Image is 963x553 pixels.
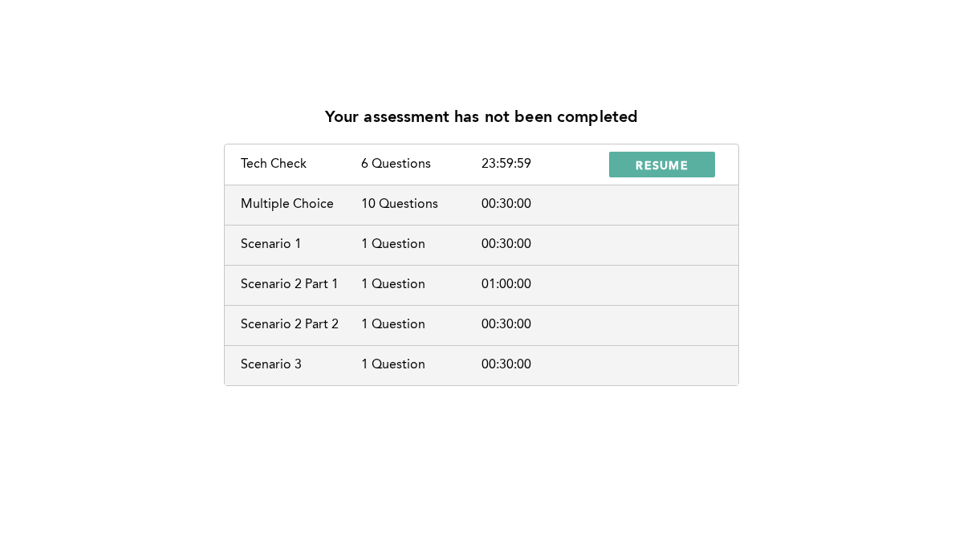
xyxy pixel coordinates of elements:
[481,157,602,172] div: 23:59:59
[361,197,481,212] div: 10 Questions
[361,157,481,172] div: 6 Questions
[481,238,602,252] div: 00:30:00
[361,358,481,372] div: 1 Question
[241,358,361,372] div: Scenario 3
[241,318,361,332] div: Scenario 2 Part 2
[241,238,361,252] div: Scenario 1
[241,197,361,212] div: Multiple Choice
[609,152,715,177] button: RESUME
[481,358,602,372] div: 00:30:00
[481,278,602,292] div: 01:00:00
[361,318,481,332] div: 1 Question
[361,278,481,292] div: 1 Question
[361,238,481,252] div: 1 Question
[325,109,639,128] p: Your assessment has not been completed
[481,197,602,212] div: 00:30:00
[241,157,361,172] div: Tech Check
[241,278,361,292] div: Scenario 2 Part 1
[481,318,602,332] div: 00:30:00
[636,157,689,173] span: RESUME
